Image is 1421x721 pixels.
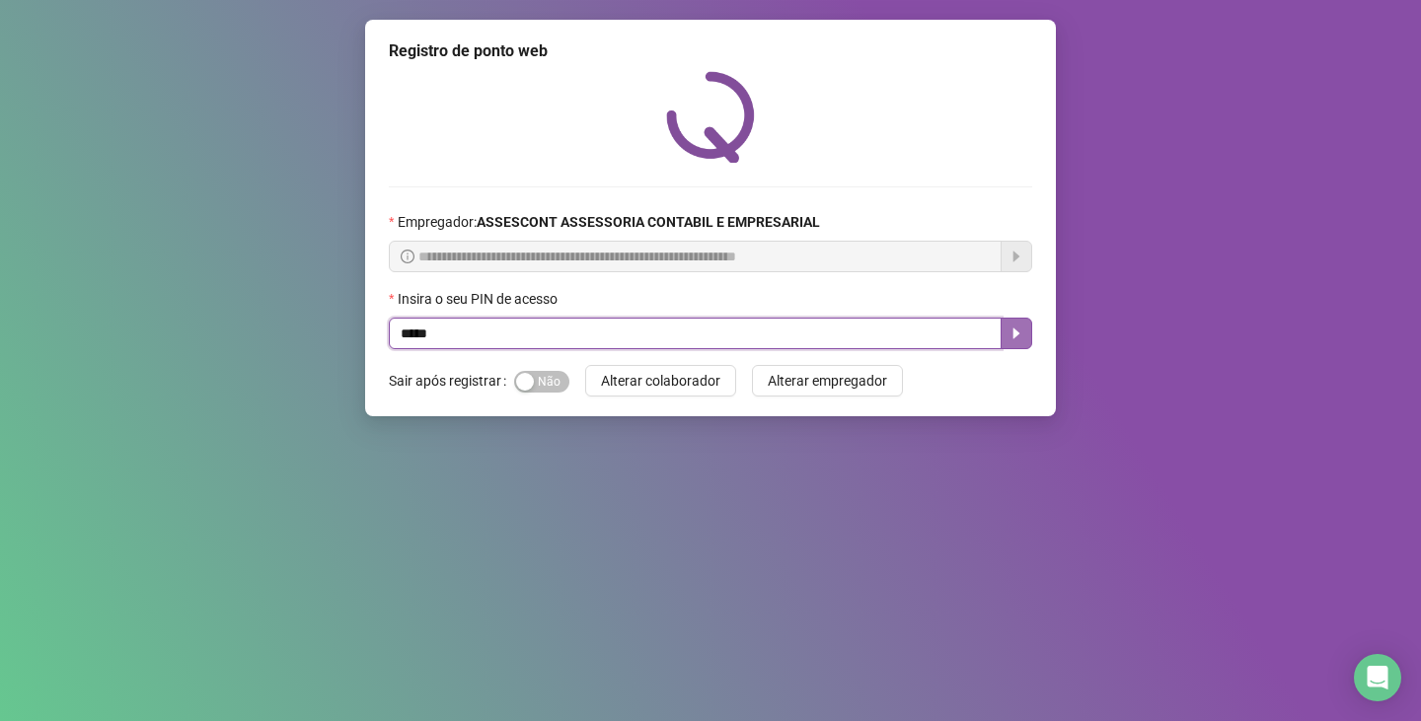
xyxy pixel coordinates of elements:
[752,365,903,397] button: Alterar empregador
[401,250,414,263] span: info-circle
[585,365,736,397] button: Alterar colaborador
[601,370,720,392] span: Alterar colaborador
[389,288,570,310] label: Insira o seu PIN de acesso
[389,365,514,397] label: Sair após registrar
[1009,325,1024,341] span: caret-right
[398,211,820,233] span: Empregador :
[477,214,820,230] strong: ASSESCONT ASSESSORIA CONTABIL E EMPRESARIAL
[389,39,1032,63] div: Registro de ponto web
[1354,654,1401,701] div: Open Intercom Messenger
[768,370,887,392] span: Alterar empregador
[666,71,755,163] img: QRPoint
